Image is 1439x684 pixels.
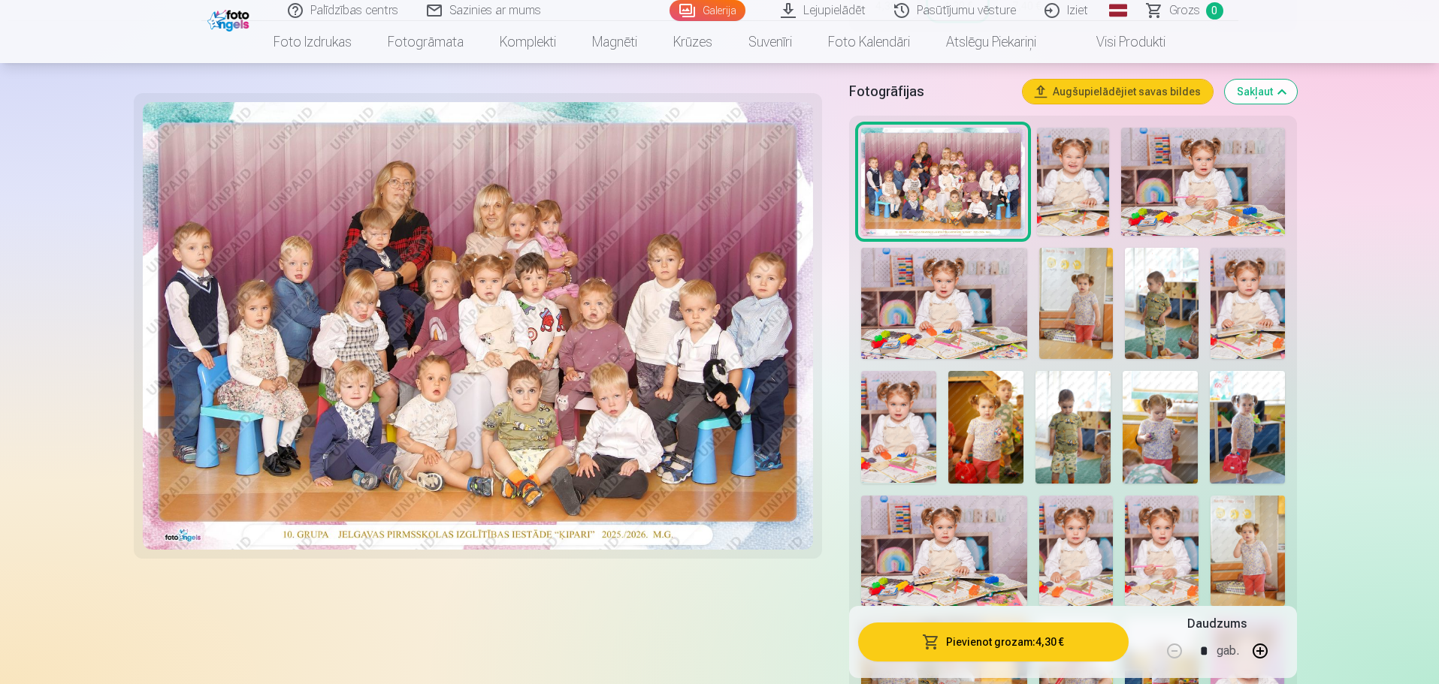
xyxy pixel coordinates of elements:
[1225,80,1297,104] button: Sakļaut
[1187,615,1247,633] h5: Daudzums
[1217,633,1239,669] div: gab.
[255,21,370,63] a: Foto izdrukas
[849,81,1010,102] h5: Fotogrāfijas
[574,21,655,63] a: Magnēti
[482,21,574,63] a: Komplekti
[1206,2,1223,20] span: 0
[1023,80,1213,104] button: Augšupielādējiet savas bildes
[730,21,810,63] a: Suvenīri
[858,622,1128,661] button: Pievienot grozam:4,30 €
[207,6,253,32] img: /fa1
[655,21,730,63] a: Krūzes
[1054,21,1184,63] a: Visi produkti
[928,21,1054,63] a: Atslēgu piekariņi
[810,21,928,63] a: Foto kalendāri
[1169,2,1200,20] span: Grozs
[370,21,482,63] a: Fotogrāmata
